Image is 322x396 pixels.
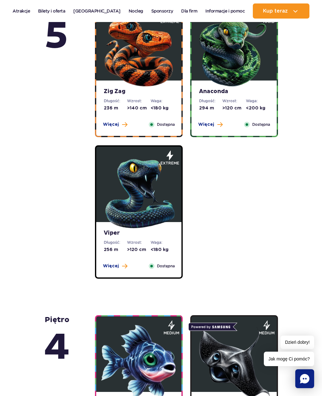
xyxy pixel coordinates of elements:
strong: Viper [104,230,174,237]
dd: >120 cm [127,247,150,253]
span: 4 [44,325,70,371]
dt: Waga: [151,240,174,245]
dt: Wzrost: [127,240,150,245]
dt: Waga: [151,98,174,104]
span: Powered by [188,323,233,331]
button: Więcej [198,121,223,128]
dd: <200 kg [246,105,269,111]
img: 683e9d7f6dccb324111516.png [197,13,272,88]
dd: <180 kg [151,105,174,111]
dd: 236 m [104,105,127,111]
div: Chat [295,369,314,388]
a: Atrakcje [13,3,30,19]
dt: Długość: [104,98,127,104]
dd: 294 m [199,105,222,111]
span: 5 [44,13,69,60]
span: Dostępna [157,121,175,128]
span: Więcej [103,263,119,269]
button: Kup teraz [253,3,309,19]
a: Nocleg [129,3,143,19]
span: Dostępna [157,263,175,269]
img: 683e9d18e24cb188547945.png [101,13,177,88]
a: Sponsorzy [151,3,173,19]
strong: piętro [44,4,69,60]
strong: Anaconda [199,88,269,95]
span: Kup teraz [263,8,288,14]
dt: Wzrost: [127,98,150,104]
span: extreme [160,160,179,166]
dt: Długość: [199,98,222,104]
span: Dostępna [252,121,270,128]
img: 683e9da1f380d703171350.png [101,154,177,230]
button: Więcej [103,263,127,269]
strong: piętro [44,315,70,371]
a: [GEOGRAPHIC_DATA] [73,3,120,19]
a: Bilety i oferta [38,3,65,19]
a: Informacje i pomoc [205,3,245,19]
strong: Zig Zag [104,88,174,95]
span: Więcej [198,121,214,128]
dd: <180 kg [151,247,174,253]
span: Jak mogę Ci pomóc? [264,352,314,366]
span: Dzień dobry! [280,336,314,349]
dt: Długość: [104,240,127,245]
dd: >120 cm [222,105,246,111]
dd: >140 cm [127,105,150,111]
span: medium [164,330,179,336]
span: Więcej [103,121,119,128]
dd: 256 m [104,247,127,253]
button: Więcej [103,121,127,128]
dt: Waga: [246,98,269,104]
span: medium [259,330,275,336]
dt: Wzrost: [222,98,246,104]
a: Dla firm [181,3,197,19]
